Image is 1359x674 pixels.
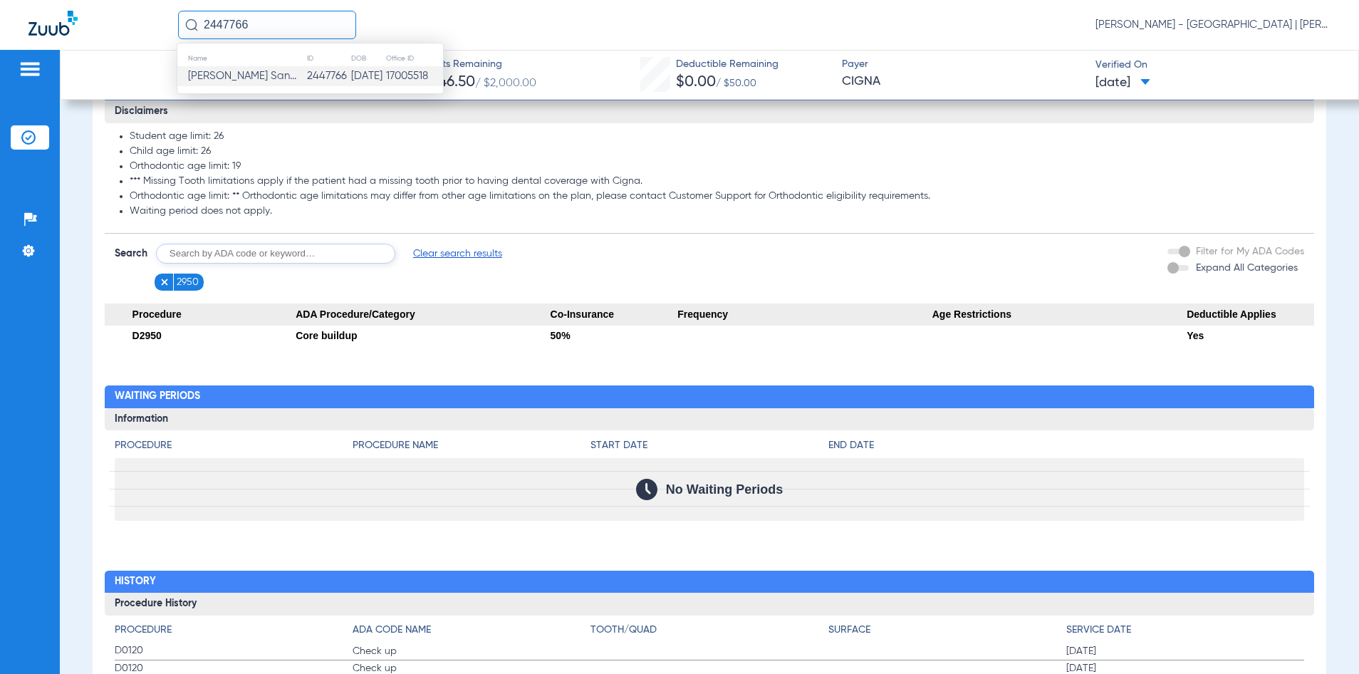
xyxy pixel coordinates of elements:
h4: Start Date [590,438,828,453]
h4: Service Date [1066,623,1304,638]
span: [PERSON_NAME] San... [188,71,296,81]
span: Frequency [677,304,932,326]
span: 2950 [177,275,199,289]
span: Procedure [105,304,296,326]
app-breakdown-title: ADA Code Name [353,623,590,643]
span: CIGNA [842,73,1083,90]
span: Co-Insurance [551,304,678,326]
span: Expand All Categories [1196,263,1298,273]
h2: History [105,571,1314,593]
h4: Procedure [115,623,353,638]
h4: Tooth/Quad [590,623,828,638]
span: ADA Procedure/Category [296,304,550,326]
span: / $2,000.00 [475,78,536,89]
h4: Procedure Name [353,438,590,453]
h4: Surface [828,623,1066,638]
app-breakdown-title: Surface [828,623,1066,643]
span: [DATE] [1066,644,1304,658]
span: Payer [842,57,1083,72]
li: Waiting period does not apply. [130,205,1304,218]
span: Check up [353,644,590,658]
input: Search for patients [178,11,356,39]
app-breakdown-title: Procedure [115,623,353,643]
img: Zuub Logo [28,11,78,36]
span: $1,246.50 [413,75,475,90]
app-breakdown-title: Procedure Name [353,438,590,458]
span: Age Restrictions [932,304,1187,326]
app-breakdown-title: End Date [828,438,1304,458]
div: Yes [1187,326,1314,346]
th: Office ID [385,51,443,66]
span: D2950 [132,330,162,341]
span: Benefits Remaining [413,57,536,72]
img: Search Icon [185,19,198,31]
span: No Waiting Periods [666,482,783,497]
span: Search [115,247,147,261]
li: Orthodontic age limit: 19 [130,160,1304,173]
h3: Disclaimers [105,100,1314,123]
h3: Information [105,408,1314,431]
app-breakdown-title: Procedure [115,438,353,458]
span: Clear search results [413,247,502,261]
h4: End Date [828,438,1304,453]
td: 2447766 [306,66,350,86]
th: Name [177,51,306,66]
span: [PERSON_NAME] - [GEOGRAPHIC_DATA] | [PERSON_NAME] [1095,18,1331,32]
img: hamburger-icon [19,61,41,78]
th: ID [306,51,350,66]
span: Deductible Remaining [676,57,779,72]
div: 50% [551,326,678,346]
h3: Procedure History [105,593,1314,616]
h4: Procedure [115,438,353,453]
span: Verified On [1095,58,1336,73]
th: DOB [350,51,385,66]
div: Core buildup [296,326,550,346]
app-breakdown-title: Service Date [1066,623,1304,643]
li: Child age limit: 26 [130,145,1304,158]
span: D0120 [115,643,353,658]
input: Search by ADA code or keyword… [156,244,395,264]
td: [DATE] [350,66,385,86]
label: Filter for My ADA Codes [1193,244,1304,259]
li: Orthodontic age limit: ** Orthodontic age limitations may differ from other age limitations on th... [130,190,1304,203]
span: $0.00 [676,75,716,90]
li: *** Missing Tooth limitations apply if the patient had a missing tooth prior to having dental cov... [130,175,1304,188]
span: Deductible Applies [1187,304,1314,326]
img: x.svg [160,277,170,287]
app-breakdown-title: Tooth/Quad [590,623,828,643]
iframe: Chat Widget [1288,606,1359,674]
img: Calendar [636,479,657,500]
h4: ADA Code Name [353,623,590,638]
td: 17005518 [385,66,443,86]
app-breakdown-title: Start Date [590,438,828,458]
span: [DATE] [1095,74,1150,92]
li: Student age limit: 26 [130,130,1304,143]
h2: Waiting Periods [105,385,1314,408]
span: / $50.00 [716,78,756,88]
